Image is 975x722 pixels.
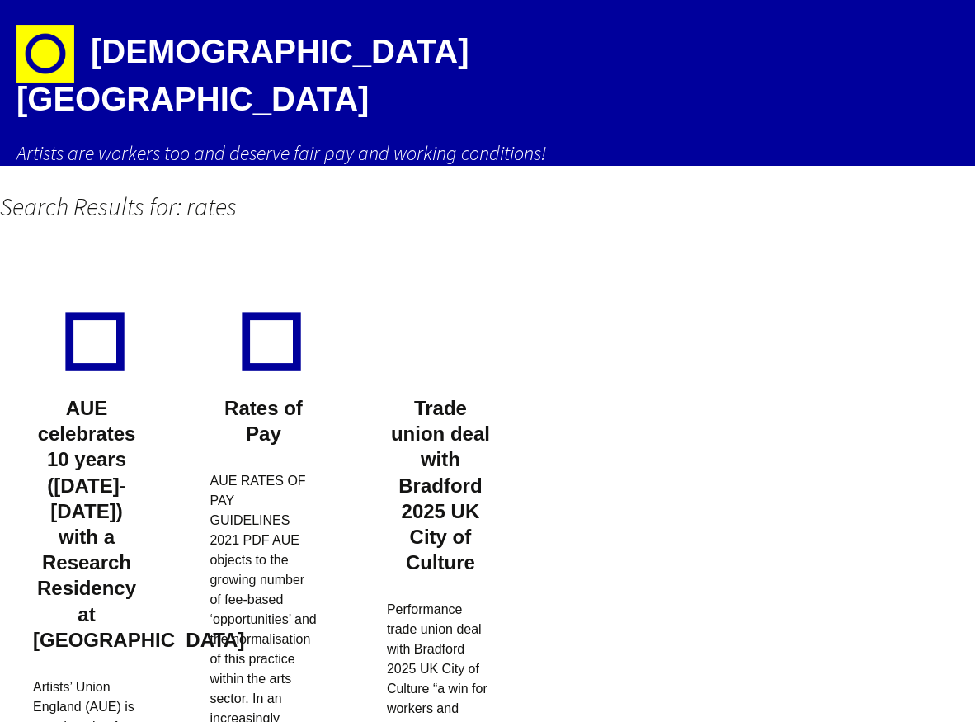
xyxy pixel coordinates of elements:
img: circle-e1448293145835.png [16,25,74,83]
h2: Artists are workers too and deserve fair pay and working conditions! [16,140,959,166]
a: Trade union deal with Bradford 2025 UK City of Culture [391,397,490,573]
a: AUE celebrates 10 years ([DATE]-[DATE]) with a Research Residency at [GEOGRAPHIC_DATA] [33,397,244,651]
a: Rates of Pay [224,397,303,445]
